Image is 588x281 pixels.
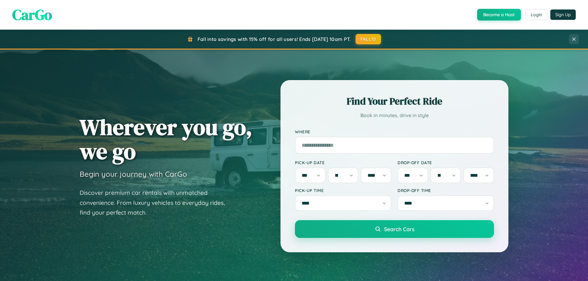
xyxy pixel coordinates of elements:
button: Login [526,9,547,20]
label: Where [295,129,494,134]
button: Become a Host [477,9,521,20]
span: Fall into savings with 15% off for all users! Ends [DATE] 10am PT. [198,36,351,42]
label: Drop-off Time [398,188,494,193]
label: Pick-up Date [295,160,391,165]
h2: Find Your Perfect Ride [295,94,494,108]
span: Search Cars [384,226,414,232]
p: Book in minutes, drive in style [295,111,494,120]
p: Discover premium car rentals with unmatched convenience. From luxury vehicles to everyday rides, ... [80,188,233,218]
h1: Wherever you go, we go [80,115,252,163]
button: Sign Up [550,9,576,20]
h3: Begin your journey with CarGo [80,169,187,179]
button: FALL15 [356,34,381,44]
span: CarGo [12,5,52,25]
label: Drop-off Date [398,160,494,165]
label: Pick-up Time [295,188,391,193]
button: Search Cars [295,220,494,238]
